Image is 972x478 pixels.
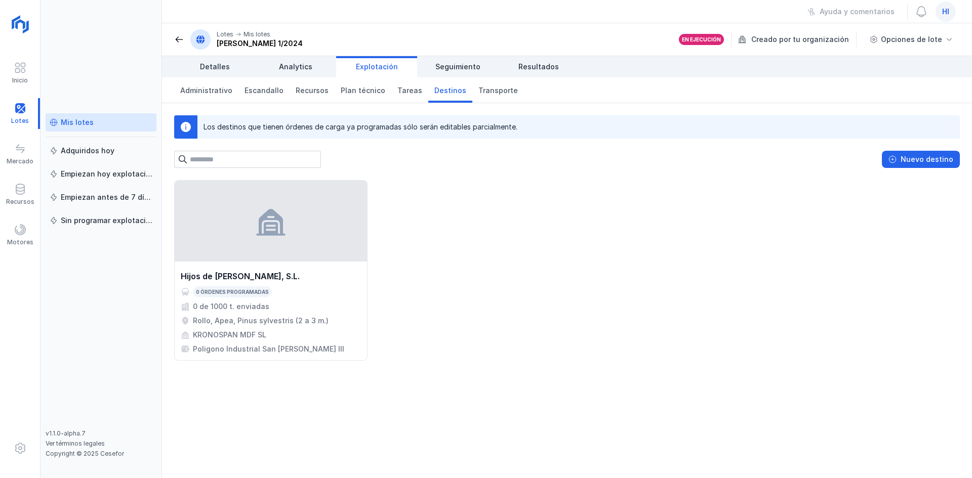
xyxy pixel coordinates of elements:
[336,56,417,77] a: Explotación
[244,30,270,38] div: Mis lotes
[478,85,518,96] span: Transporte
[217,30,233,38] div: Lotes
[200,62,230,72] span: Detalles
[391,77,428,103] a: Tareas
[46,211,156,230] a: Sin programar explotación
[882,151,960,168] button: Nuevo destino
[7,157,33,165] div: Mercado
[217,38,303,49] div: [PERSON_NAME] 1/2024
[356,62,398,72] span: Explotación
[46,440,105,447] a: Ver términos legales
[61,117,94,127] div: Mis lotes
[417,56,498,77] a: Seguimiento
[174,77,238,103] a: Administrativo
[46,142,156,160] a: Adquiridos hoy
[472,77,524,103] a: Transporte
[193,316,329,326] div: Rollo, Apea, Pinus sylvestris (2 a 3 m.)
[180,85,232,96] span: Administrativo
[193,330,266,340] div: KRONOSPAN MDF SL
[8,12,33,37] img: logoRight.svg
[61,146,114,156] div: Adquiridos hoy
[498,56,579,77] a: Resultados
[61,215,152,226] div: Sin programar explotación
[518,62,559,72] span: Resultados
[942,7,949,17] span: hi
[238,77,290,103] a: Escandallo
[181,270,300,282] div: Hijos de [PERSON_NAME], S.L.
[245,85,283,96] span: Escandallo
[434,85,466,96] span: Destinos
[196,288,269,295] div: 0 órdenes programadas
[255,56,336,77] a: Analytics
[428,77,472,103] a: Destinos
[193,301,269,312] div: 0 de 1000 t. enviadas
[193,344,344,354] div: Poligono Industrial San [PERSON_NAME] III
[881,34,942,45] div: Opciones de lote
[435,62,480,72] span: Seguimiento
[397,85,422,96] span: Tareas
[46,188,156,206] a: Empiezan antes de 7 días
[279,62,312,72] span: Analytics
[46,165,156,183] a: Empiezan hoy explotación
[6,198,34,206] div: Recursos
[290,77,335,103] a: Recursos
[335,77,391,103] a: Plan técnico
[61,169,152,179] div: Empiezan hoy explotación
[204,122,517,132] div: Los destinos que tienen órdenes de carga ya programadas sólo serán editables parcialmente.
[801,3,901,20] button: Ayuda y comentarios
[7,238,33,246] div: Motores
[682,36,721,43] div: En ejecución
[341,85,385,96] span: Plan técnico
[61,192,152,202] div: Empiezan antes de 7 días
[738,32,858,47] div: Creado por tu organización
[901,154,953,164] div: Nuevo destino
[174,56,255,77] a: Detalles
[296,85,329,96] span: Recursos
[12,76,28,84] div: Inicio
[46,450,156,458] div: Copyright © 2025 Cesefor
[46,113,156,132] a: Mis lotes
[820,7,895,17] div: Ayuda y comentarios
[46,429,156,438] div: v1.1.0-alpha.7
